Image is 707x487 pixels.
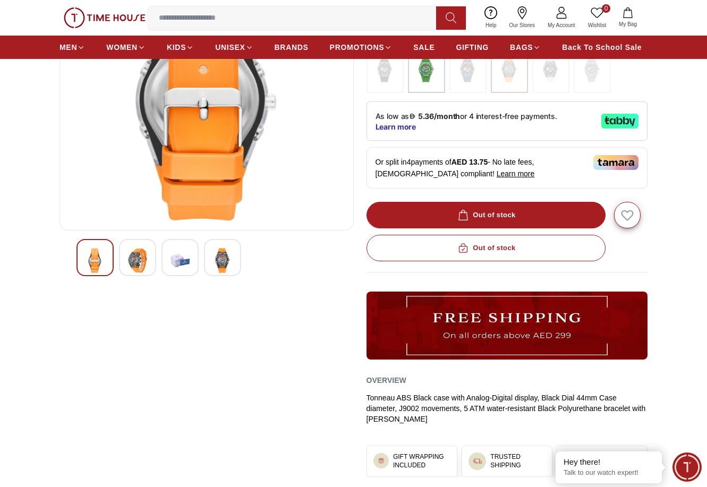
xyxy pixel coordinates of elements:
[171,248,190,273] img: Astro Kids Analog-Digital Black Dial Watch - A24801-PPBB
[367,147,648,189] div: Or split in 4 payments of - No late fees, [DEMOGRAPHIC_DATA] compliant!
[367,392,648,424] div: Tonneau ABS Black case with Analog-Digital display, Black Dial 44mm Case diameter, J9002 movement...
[505,21,539,29] span: Our Stores
[378,457,385,464] img: ...
[372,52,398,88] img: ...
[562,42,642,53] span: Back To School Sale
[86,248,105,273] img: Astro Kids Analog-Digital Black Dial Watch - A24801-PPBB
[393,452,450,469] h3: GIFT WRAPPING INCLUDED
[473,457,482,466] img: ...
[582,4,612,31] a: 0Wishlist
[275,42,309,53] span: BRANDS
[413,38,435,57] a: SALE
[579,52,606,88] img: ...
[59,38,85,57] a: MEN
[456,38,489,57] a: GIFTING
[367,292,648,359] img: ...
[538,52,564,88] img: ...
[456,42,489,53] span: GIFTING
[275,38,309,57] a: BRANDS
[490,452,546,469] h3: TRUSTED SHIPPING
[59,42,77,53] span: MEN
[593,155,638,170] img: Tamara
[562,38,642,57] a: Back To School Sale
[128,248,147,273] img: Astro Kids Analog-Digital Black Dial Watch - A24801-PPBB
[584,21,610,29] span: Wishlist
[215,42,245,53] span: UNISEX
[330,42,385,53] span: PROMOTIONS
[479,4,503,31] a: Help
[106,42,138,53] span: WOMEN
[481,21,501,29] span: Help
[330,38,393,57] a: PROMOTIONS
[564,468,654,477] p: Talk to our watch expert!
[602,4,610,13] span: 0
[413,52,440,88] img: ...
[213,248,232,273] img: Astro Kids Analog-Digital Black Dial Watch - A24801-PPBB
[496,52,523,88] img: ...
[167,42,186,53] span: KIDS
[215,38,253,57] a: UNISEX
[543,21,580,29] span: My Account
[615,20,641,28] span: My Bag
[106,38,146,57] a: WOMEN
[672,452,702,482] div: Chat Widget
[503,4,541,31] a: Our Stores
[367,372,406,388] h2: Overview
[452,158,488,166] span: AED 13.75
[612,5,643,30] button: My Bag
[455,52,481,88] img: ...
[413,42,435,53] span: SALE
[497,169,535,178] span: Learn more
[167,38,194,57] a: KIDS
[510,38,541,57] a: BAGS
[64,7,146,28] img: ...
[510,42,533,53] span: BAGS
[564,457,654,467] div: Hey there!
